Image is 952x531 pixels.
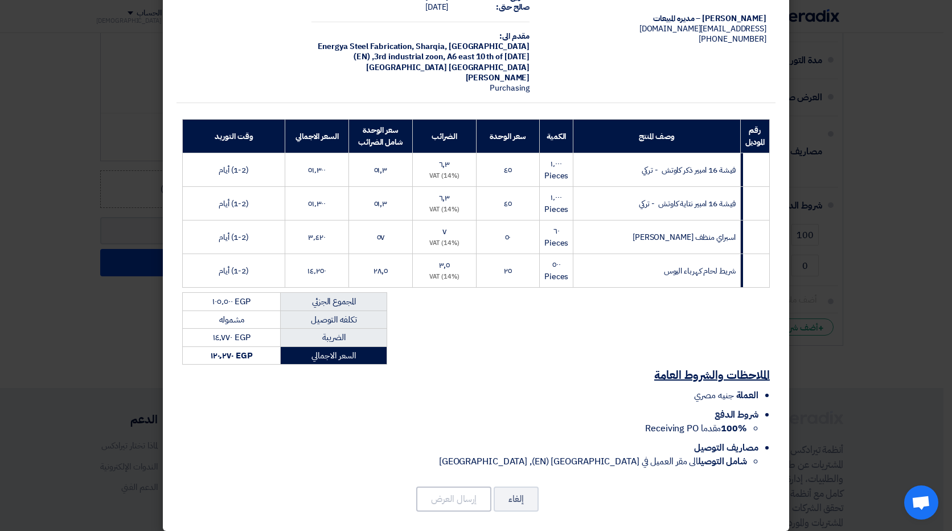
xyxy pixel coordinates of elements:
[213,331,251,344] span: EGP ١٤٬٧٧٠
[494,487,539,512] button: إلغاء
[699,33,766,45] span: [PHONE_NUMBER]
[439,192,450,204] span: ٦٫٣
[417,171,471,181] div: (14%) VAT
[417,205,471,215] div: (14%) VAT
[281,329,387,347] td: الضريبة
[374,265,388,277] span: ٢٨٫٥
[544,259,568,283] span: ٥٠٠ Pieces
[183,120,285,153] th: وقت التوريد
[219,313,244,326] span: مشموله
[182,455,747,468] li: الى مقر العميل في [GEOGRAPHIC_DATA] (EN), [GEOGRAPHIC_DATA]
[219,198,249,210] span: (1-2) أيام
[740,120,769,153] th: رقم الموديل
[664,265,736,277] span: شريط لحام كهرباء اليوس
[654,366,770,383] u: الملاحظات والشروط العامة
[219,164,249,176] span: (1-2) أيام
[539,120,573,153] th: الكمية
[281,293,387,311] td: المجموع الجزئي
[544,191,568,215] span: ١٬٠٠٠ Pieces
[544,225,568,249] span: ٦٠ Pieces
[308,231,326,243] span: ٣٬٤٢٠
[354,40,530,73] span: Sharqia, [GEOGRAPHIC_DATA] (EN) ,3rd industrial zoon, A6 east 10 th of [DATE][GEOGRAPHIC_DATA] [G...
[694,441,758,455] span: مصاريف التوصيل
[219,231,249,243] span: (1-2) أيام
[642,164,735,176] span: فيشة 16 امبير ذكر كاوتش - تركي
[505,231,511,243] span: ٥٠
[496,1,530,13] strong: صالح حتى:
[377,231,385,243] span: ٥٧
[374,164,388,176] span: ٥١٫٣
[417,239,471,248] div: (14%) VAT
[466,72,530,84] span: [PERSON_NAME]
[183,293,281,311] td: EGP ١٠٥٬٥٠٠
[639,23,766,35] span: [EMAIL_ADDRESS][DOMAIN_NAME]
[694,389,733,402] span: جنيه مصري
[308,198,326,210] span: ٥١٬٣٠٠
[412,120,476,153] th: الضرائب
[645,422,747,435] span: مقدما Receiving PO
[721,422,747,435] strong: 100%
[416,487,491,512] button: إرسال العرض
[281,346,387,365] td: السعر الاجمالي
[425,1,448,13] span: [DATE]
[499,30,530,42] strong: مقدم الى:
[417,272,471,282] div: (14%) VAT
[211,349,253,362] strong: EGP ١٢٠٬٢٧٠
[439,259,450,271] span: ٣٫٥
[439,158,450,170] span: ٦٫٣
[715,408,758,422] span: شروط الدفع
[639,198,736,210] span: فيشة 16 امبير نتاية كاوتش - تركي
[736,389,758,402] span: العملة
[308,164,326,176] span: ٥١٬٣٠٠
[348,120,412,153] th: سعر الوحدة شامل الضرائب
[307,265,326,277] span: ١٤٬٢٥٠
[698,455,747,468] strong: شامل التوصيل
[219,265,249,277] span: (1-2) أيام
[904,485,938,520] a: Open chat
[633,231,736,243] span: اسبراي منظف [PERSON_NAME]
[573,120,740,153] th: وصف المنتج
[285,120,349,153] th: السعر الاجمالي
[504,164,512,176] span: ٤٥
[504,265,512,277] span: ٢٥
[442,226,446,238] span: ٧
[490,82,530,94] span: Purchasing
[504,198,512,210] span: ٤٥
[476,120,539,153] th: سعر الوحدة
[548,14,766,24] div: [PERSON_NAME] – مديره المبيعات
[281,311,387,329] td: تكلفه التوصيل
[374,198,388,210] span: ٥١٫٣
[318,40,414,52] span: Energya Steel Fabrication,
[544,158,568,182] span: ١٬٠٠٠ Pieces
